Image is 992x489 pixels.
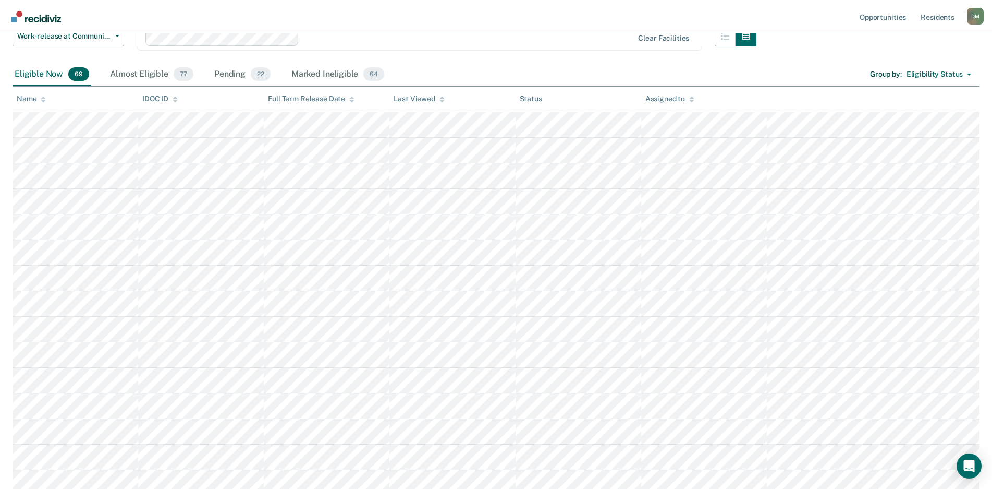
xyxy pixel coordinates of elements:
button: Eligibility Status [902,66,976,83]
img: Recidiviz [11,11,61,22]
div: IDOC ID [142,94,178,103]
div: Open Intercom Messenger [957,454,982,479]
button: Work-release at Community Reentry Centers [13,26,124,46]
div: Group by : [870,70,902,79]
div: Almost Eligible77 [108,63,195,86]
div: Last Viewed [394,94,444,103]
div: Assigned to [645,94,694,103]
span: 77 [174,67,193,81]
button: Profile dropdown button [967,8,984,25]
div: Eligibility Status [907,70,963,79]
div: D M [967,8,984,25]
span: 64 [363,67,384,81]
div: Pending22 [212,63,273,86]
div: Marked Ineligible64 [289,63,386,86]
div: Full Term Release Date [268,94,354,103]
span: 22 [251,67,271,81]
span: 69 [68,67,89,81]
div: Status [520,94,542,103]
div: Clear facilities [638,34,689,43]
div: Name [17,94,46,103]
span: Work-release at Community Reentry Centers [17,32,111,41]
div: Eligible Now69 [13,63,91,86]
